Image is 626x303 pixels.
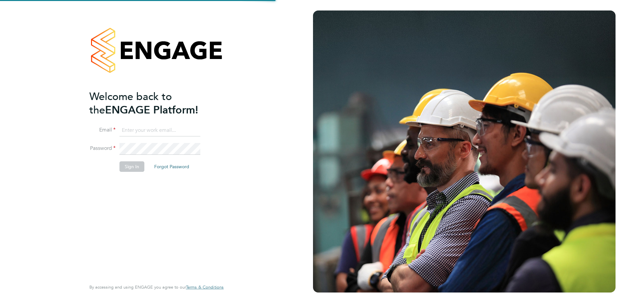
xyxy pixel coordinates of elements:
button: Sign In [120,161,144,172]
span: By accessing and using ENGAGE you agree to our [89,284,224,290]
span: Welcome back to the [89,90,172,116]
button: Forgot Password [149,161,194,172]
a: Terms & Conditions [186,285,224,290]
input: Enter your work email... [120,125,200,136]
label: Password [89,145,116,152]
label: Email [89,127,116,133]
h2: ENGAGE Platform! [89,90,217,117]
